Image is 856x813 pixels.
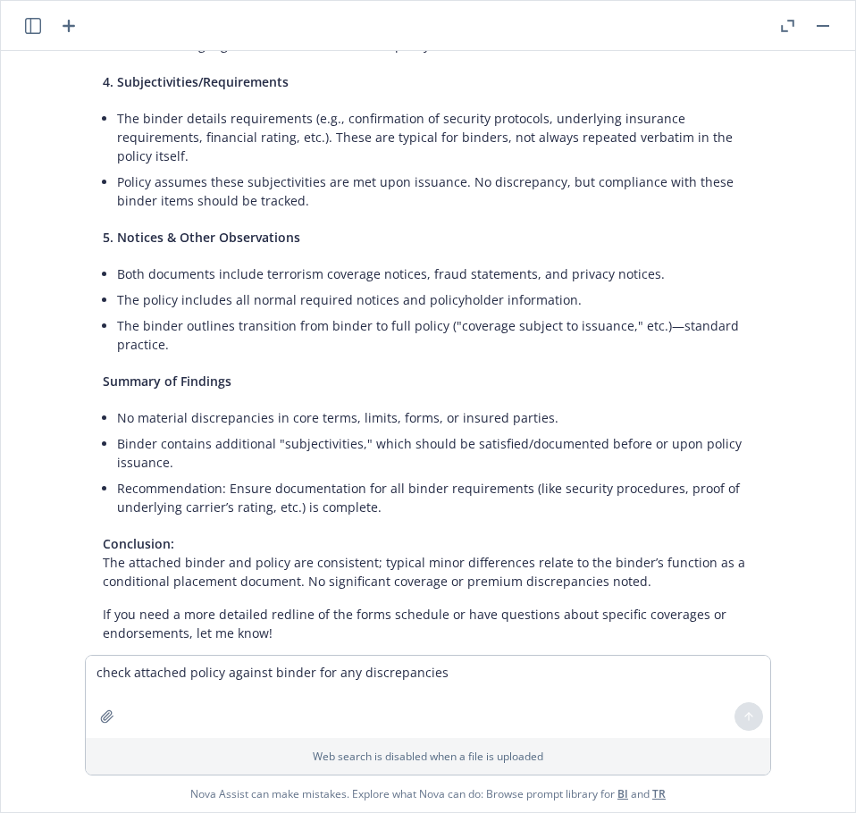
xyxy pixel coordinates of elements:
[103,605,753,642] p: If you need a more detailed redline of the forms schedule or have questions about specific covera...
[117,287,753,313] li: The policy includes all normal required notices and policyholder information.
[8,775,848,812] span: Nova Assist can make mistakes. Explore what Nova can do: Browse prompt library for and
[103,229,300,246] span: 5. Notices & Other Observations
[103,534,753,591] p: The attached binder and policy are consistent; typical minor differences relate to the binder’s f...
[117,475,753,520] li: Recommendation: Ensure documentation for all binder requirements (like security procedures, proof...
[97,749,759,764] p: Web search is disabled when a file is uploaded
[103,373,231,390] span: Summary of Findings
[117,105,753,169] li: The binder details requirements (e.g., confirmation of security protocols, underlying insurance r...
[103,73,289,90] span: 4. Subjectivities/Requirements
[117,405,753,431] li: No material discrepancies in core terms, limits, forms, or insured parties.
[117,431,753,475] li: Binder contains additional "subjectivities," which should be satisfied/documented before or upon ...
[103,535,174,552] span: Conclusion:
[617,786,628,801] a: BI
[117,169,753,214] li: Policy assumes these subjectivities are met upon issuance. No discrepancy, but compliance with th...
[117,261,753,287] li: Both documents include terrorism coverage notices, fraud statements, and privacy notices.
[652,786,666,801] a: TR
[117,313,753,357] li: The binder outlines transition from binder to full policy ("coverage subject to issuance," etc.)—...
